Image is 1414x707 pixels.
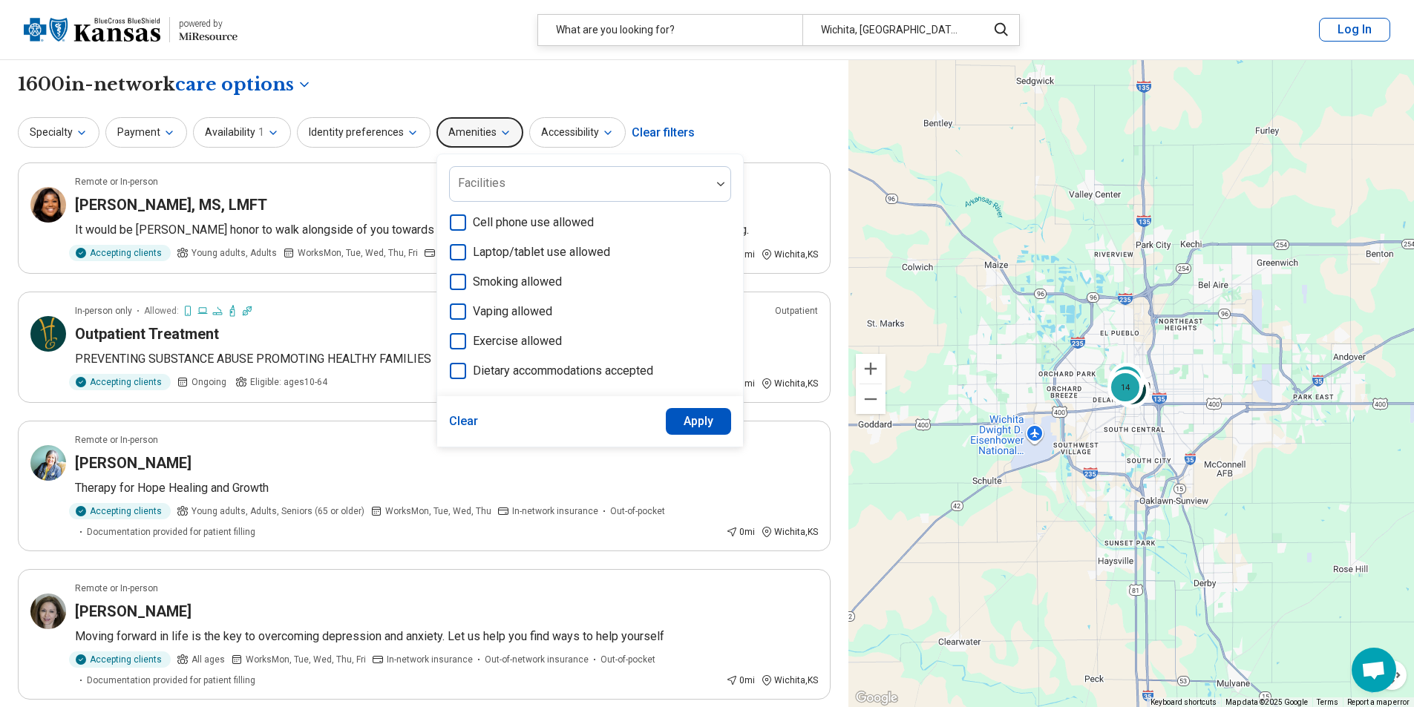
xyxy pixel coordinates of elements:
div: Wichita , KS [761,525,818,539]
button: Payment [105,117,187,148]
span: All ages [192,653,225,666]
h3: [PERSON_NAME], MS, LMFT [75,194,267,215]
button: Identity preferences [297,117,431,148]
button: Apply [666,408,732,435]
div: 0 mi [726,674,755,687]
button: Zoom in [856,354,886,384]
p: Remote or In-person [75,582,158,595]
div: 14 [1107,369,1143,405]
span: Works Mon, Tue, Wed, Thu [385,504,491,518]
p: Moving forward in life is the key to overcoming depression and anxiety. Let us help you find ways... [75,628,818,645]
h1: 1600 in-network [18,72,312,97]
span: Ongoing [192,375,226,389]
span: Cell phone use allowed [473,214,594,231]
button: Specialty [18,117,99,148]
span: Smoking allowed [473,273,562,291]
a: Terms (opens in new tab) [1317,698,1338,706]
button: Clear [449,408,479,435]
span: Out-of-pocket [610,504,665,518]
label: Facilities [458,176,505,190]
div: Accepting clients [69,651,171,668]
div: Accepting clients [69,245,171,261]
div: Wichita , KS [761,377,818,390]
a: Blue Cross Blue Shield Kansaspowered by [24,12,238,47]
button: Zoom out [856,384,886,414]
p: It would be [PERSON_NAME] honor to walk alongside of you towards the journey of self discovery, c... [75,221,818,239]
span: In-network insurance [387,653,473,666]
div: powered by [179,17,238,30]
span: Young adults, Adults [192,246,277,260]
span: Vaping allowed [473,303,552,320]
div: Wichita , KS [761,248,818,261]
p: Outpatient [775,304,818,318]
div: Wichita , KS [761,674,818,687]
p: Remote or In-person [75,433,158,447]
h3: [PERSON_NAME] [75,601,192,622]
div: 2 [1109,362,1145,398]
div: Wichita, [GEOGRAPHIC_DATA] [802,15,978,45]
button: Care options [175,72,312,97]
div: Open chat [1352,648,1396,692]
button: Log In [1319,18,1390,42]
button: Availability1 [193,117,291,148]
div: 0 mi [726,525,755,539]
img: Blue Cross Blue Shield Kansas [24,12,160,47]
button: Accessibility [529,117,626,148]
span: Exercise allowed [473,332,562,350]
p: Therapy for Hope Healing and Growth [75,479,818,497]
p: PREVENTING SUBSTANCE ABUSE PROMOTING HEALTHY FAMILIES [75,350,818,368]
button: Amenities [436,117,523,148]
span: Out-of-pocket [600,653,655,666]
div: Accepting clients [69,503,171,519]
span: In-network insurance [512,504,598,518]
div: What are you looking for? [538,15,802,45]
span: Out-of-network insurance [485,653,589,666]
span: Documentation provided for patient filling [87,674,255,687]
div: Clear filters [632,115,695,151]
span: Documentation provided for patient filling [87,525,255,539]
span: Allowed: [144,304,179,318]
span: Eligible: ages 10-64 [250,375,327,389]
span: Works Mon, Tue, Wed, Thu, Fri [246,653,366,666]
span: care options [175,72,294,97]
a: Report a map error [1347,698,1410,706]
span: Young adults, Adults, Seniors (65 or older) [192,504,364,518]
h3: [PERSON_NAME] [75,453,192,473]
p: In-person only [75,304,132,318]
span: 1 [258,125,264,140]
p: Remote or In-person [75,175,158,188]
span: Map data ©2025 Google [1225,698,1308,706]
span: Laptop/tablet use allowed [473,243,610,261]
div: Accepting clients [69,374,171,390]
span: Works Mon, Tue, Wed, Thu, Fri [298,246,418,260]
span: Dietary accommodations accepted [473,362,653,380]
h3: Outpatient Treatment [75,323,219,344]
